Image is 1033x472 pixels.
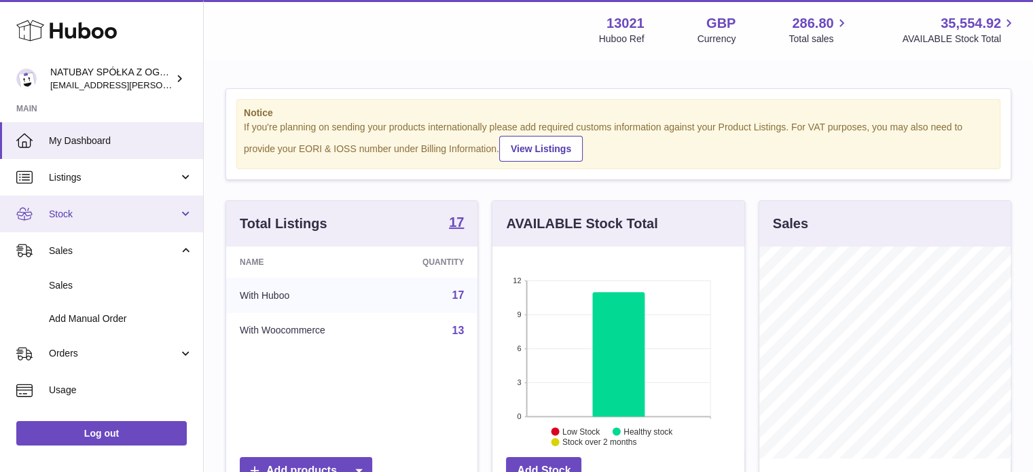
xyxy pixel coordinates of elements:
td: With Huboo [226,278,382,313]
strong: Notice [244,107,993,120]
span: Stock [49,208,179,221]
strong: 13021 [606,14,645,33]
a: 35,554.92 AVAILABLE Stock Total [902,14,1017,46]
h3: Sales [773,215,808,233]
span: [EMAIL_ADDRESS][PERSON_NAME][DOMAIN_NAME] [50,79,272,90]
a: 17 [449,215,464,232]
text: 9 [518,310,522,319]
span: 286.80 [792,14,833,33]
div: If you're planning on sending your products internationally please add required customs informati... [244,121,993,162]
text: 12 [513,276,522,285]
span: Sales [49,279,193,292]
img: kacper.antkowski@natubay.pl [16,69,37,89]
text: 0 [518,412,522,420]
strong: GBP [706,14,736,33]
h3: Total Listings [240,215,327,233]
a: 17 [452,289,465,301]
a: 13 [452,325,465,336]
text: 3 [518,378,522,386]
span: Sales [49,244,179,257]
div: NATUBAY SPÓŁKA Z OGRANICZONĄ ODPOWIEDZIALNOŚCIĄ [50,66,173,92]
span: Total sales [789,33,849,46]
text: Healthy stock [623,426,673,436]
th: Quantity [382,247,478,278]
h3: AVAILABLE Stock Total [506,215,657,233]
text: Low Stock [562,426,600,436]
span: Listings [49,171,179,184]
text: Stock over 2 months [562,437,636,447]
a: Log out [16,421,187,446]
span: Usage [49,384,193,397]
td: With Woocommerce [226,313,382,348]
a: View Listings [499,136,583,162]
span: 35,554.92 [941,14,1001,33]
th: Name [226,247,382,278]
span: My Dashboard [49,134,193,147]
span: Orders [49,347,179,360]
text: 6 [518,344,522,352]
span: AVAILABLE Stock Total [902,33,1017,46]
div: Huboo Ref [599,33,645,46]
strong: 17 [449,215,464,229]
div: Currency [697,33,736,46]
a: 286.80 Total sales [789,14,849,46]
span: Add Manual Order [49,312,193,325]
